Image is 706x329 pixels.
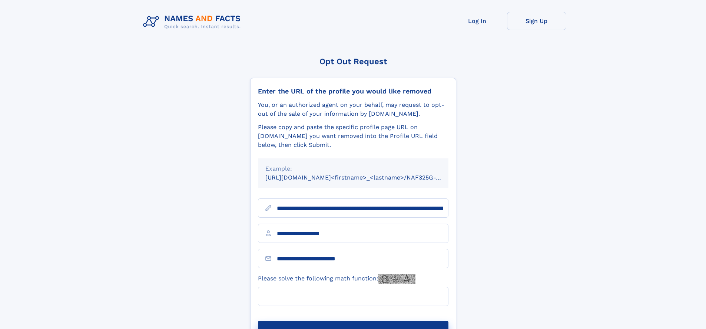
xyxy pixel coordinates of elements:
img: Logo Names and Facts [140,12,247,32]
a: Sign Up [507,12,566,30]
a: Log In [448,12,507,30]
label: Please solve the following math function: [258,274,415,284]
div: Please copy and paste the specific profile page URL on [DOMAIN_NAME] you want removed into the Pr... [258,123,448,149]
div: Example: [265,164,441,173]
div: You, or an authorized agent on your behalf, may request to opt-out of the sale of your informatio... [258,101,448,118]
div: Enter the URL of the profile you would like removed [258,87,448,95]
div: Opt Out Request [250,57,456,66]
small: [URL][DOMAIN_NAME]<firstname>_<lastname>/NAF325G-xxxxxxxx [265,174,463,181]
